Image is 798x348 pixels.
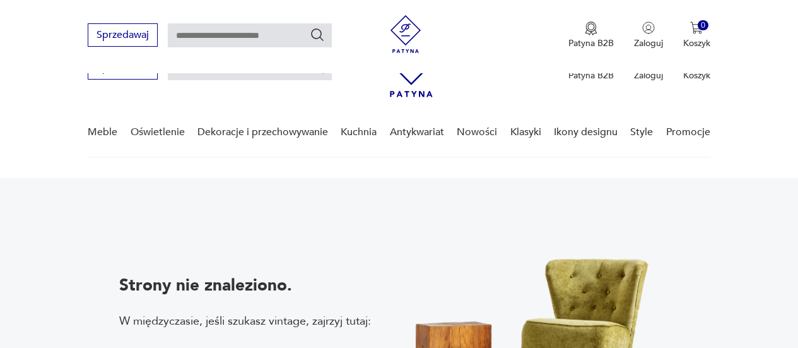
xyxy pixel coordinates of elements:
p: Strony nie znaleziono. [119,274,371,297]
p: Koszyk [683,69,710,81]
button: 0Koszyk [683,21,710,49]
p: Koszyk [683,37,710,49]
a: Dekoracje i przechowywanie [197,108,328,157]
a: Klasyki [510,108,541,157]
a: Oświetlenie [131,108,185,157]
button: Patyna B2B [568,21,614,49]
a: Meble [88,108,117,157]
button: Sprzedawaj [88,23,158,47]
a: Ikony designu [554,108,618,157]
a: Promocje [666,108,710,157]
a: Sprzedawaj [88,64,158,73]
img: Patyna - sklep z meblami i dekoracjami vintage [387,15,425,53]
a: Ikona medaluPatyna B2B [568,21,614,49]
p: Patyna B2B [568,69,614,81]
p: Patyna B2B [568,37,614,49]
img: Ikonka użytkownika [642,21,655,34]
a: Antykwariat [390,108,444,157]
a: Kuchnia [341,108,377,157]
a: Style [630,108,653,157]
p: Zaloguj [634,69,663,81]
a: Nowości [457,108,497,157]
button: Szukaj [310,27,325,42]
img: Ikona medalu [585,21,597,35]
div: 0 [698,20,708,31]
a: Sprzedawaj [88,32,158,40]
p: W międzyczasie, jeśli szukasz vintage, zajrzyj tutaj: [119,313,371,329]
img: Ikona koszyka [690,21,703,34]
p: Zaloguj [634,37,663,49]
button: Zaloguj [634,21,663,49]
